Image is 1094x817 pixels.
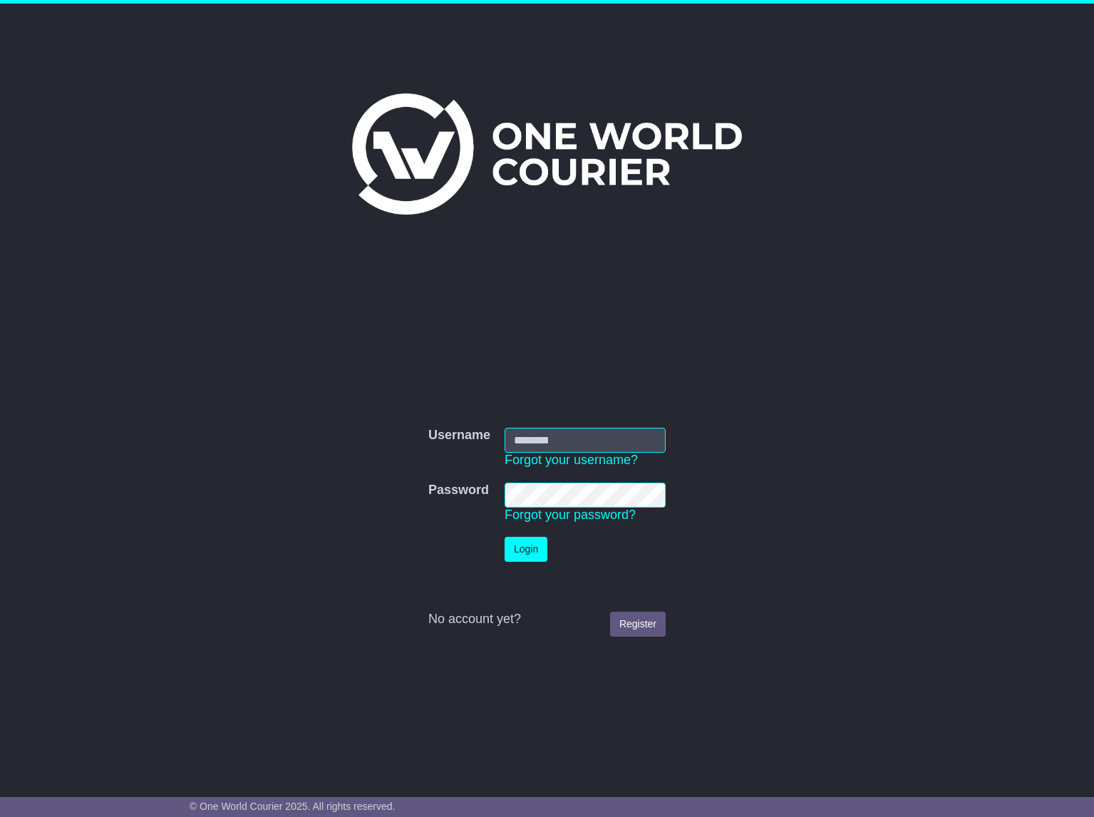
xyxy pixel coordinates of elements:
[505,537,547,562] button: Login
[428,612,666,627] div: No account yet?
[428,428,490,443] label: Username
[352,93,741,215] img: One World
[190,801,396,812] span: © One World Courier 2025. All rights reserved.
[610,612,666,637] a: Register
[505,453,638,467] a: Forgot your username?
[505,508,636,522] a: Forgot your password?
[428,483,489,498] label: Password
